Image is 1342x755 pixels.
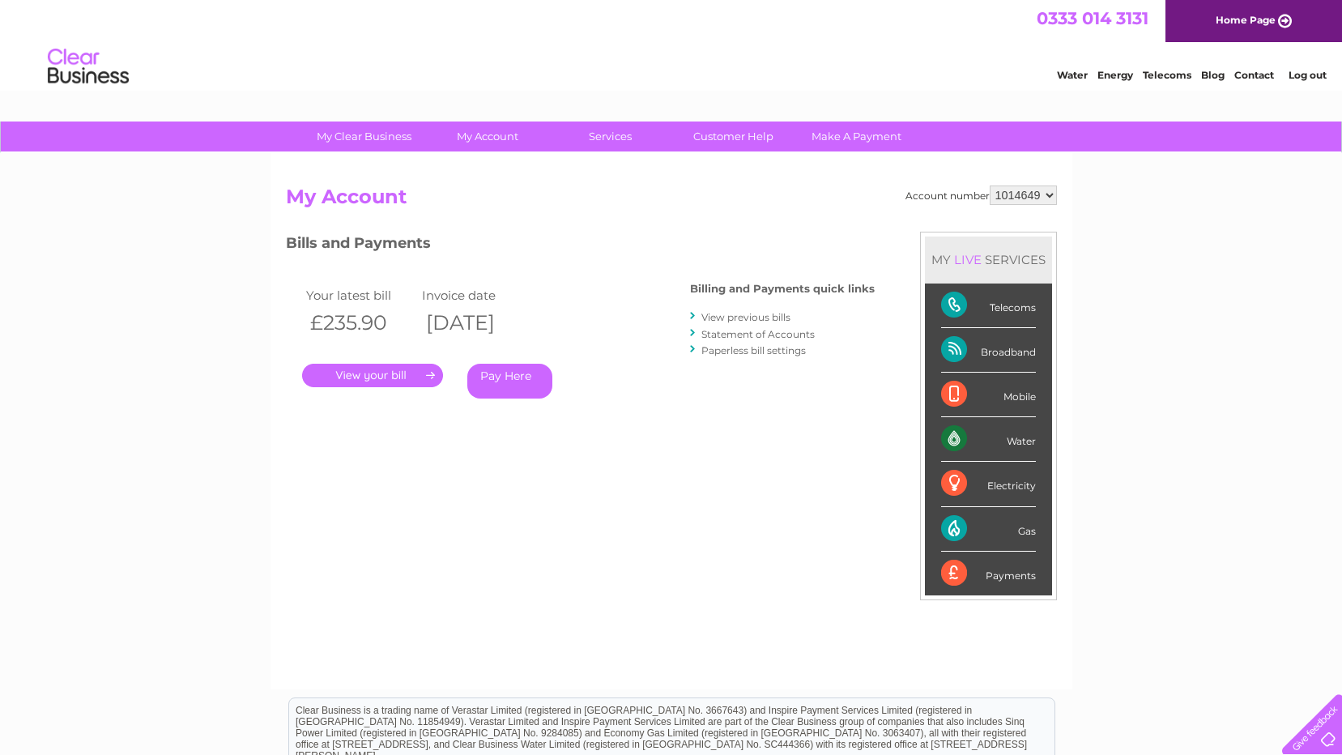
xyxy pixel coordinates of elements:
a: My Clear Business [297,122,431,151]
div: Electricity [941,462,1036,506]
div: Clear Business is a trading name of Verastar Limited (registered in [GEOGRAPHIC_DATA] No. 3667643... [289,9,1054,79]
div: MY SERVICES [925,237,1052,283]
a: Telecoms [1143,69,1191,81]
a: Paperless bill settings [701,344,806,356]
a: Log out [1289,69,1327,81]
div: Account number [905,186,1057,205]
a: Blog [1201,69,1225,81]
div: Mobile [941,373,1036,417]
h3: Bills and Payments [286,232,875,260]
img: logo.png [47,42,130,92]
a: Pay Here [467,364,552,399]
a: . [302,364,443,387]
a: My Account [420,122,554,151]
a: View previous bills [701,311,790,323]
div: Broadband [941,328,1036,373]
a: Services [543,122,677,151]
div: Water [941,417,1036,462]
a: Water [1057,69,1088,81]
a: Statement of Accounts [701,328,815,340]
td: Your latest bill [302,284,419,306]
a: Contact [1234,69,1274,81]
a: 0333 014 3131 [1037,8,1148,28]
td: Invoice date [418,284,535,306]
div: LIVE [951,252,985,267]
th: £235.90 [302,306,419,339]
div: Gas [941,507,1036,552]
a: Make A Payment [790,122,923,151]
div: Payments [941,552,1036,595]
h4: Billing and Payments quick links [690,283,875,295]
a: Customer Help [667,122,800,151]
div: Telecoms [941,284,1036,328]
th: [DATE] [418,306,535,339]
h2: My Account [286,186,1057,216]
a: Energy [1097,69,1133,81]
